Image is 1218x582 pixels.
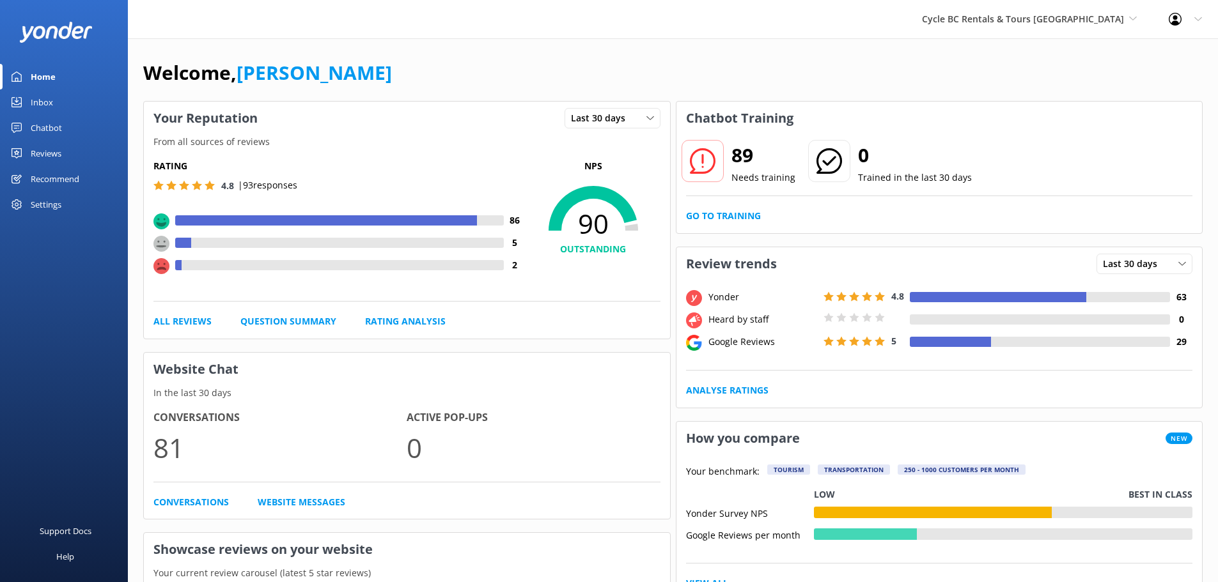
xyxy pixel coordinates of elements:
[705,290,820,304] div: Yonder
[240,314,336,328] a: Question Summary
[144,353,670,386] h3: Website Chat
[144,135,670,149] p: From all sources of reviews
[153,410,407,426] h4: Conversations
[144,102,267,135] h3: Your Reputation
[153,159,526,173] h5: Rating
[258,495,345,509] a: Website Messages
[504,236,526,250] h4: 5
[407,426,660,469] p: 0
[526,242,660,256] h4: OUTSTANDING
[818,464,890,475] div: Transportation
[31,141,61,166] div: Reviews
[898,464,1026,475] div: 250 - 1000 customers per month
[365,314,446,328] a: Rating Analysis
[526,208,660,240] span: 90
[922,13,1124,25] span: Cycle BC Rentals & Tours [GEOGRAPHIC_DATA]
[504,213,526,227] h4: 86
[814,487,835,502] p: Low
[686,507,814,518] div: Yonder Survey NPS
[858,171,972,185] p: Trained in the last 30 days
[571,111,633,125] span: Last 30 days
[144,533,670,566] h3: Showcase reviews on your website
[686,464,760,480] p: Your benchmark:
[686,209,761,223] a: Go to Training
[56,544,74,569] div: Help
[31,115,62,141] div: Chatbot
[705,312,820,326] div: Heard by staff
[221,180,234,192] span: 4.8
[144,386,670,400] p: In the last 30 days
[686,528,814,540] div: Google Reviews per month
[31,64,56,89] div: Home
[858,140,972,171] h2: 0
[31,166,79,192] div: Recommend
[526,159,660,173] p: NPS
[1170,290,1192,304] h4: 63
[153,426,407,469] p: 81
[891,335,896,347] span: 5
[153,314,212,328] a: All Reviews
[31,192,61,217] div: Settings
[1128,487,1192,502] p: Best in class
[676,102,803,135] h3: Chatbot Training
[237,59,392,86] a: [PERSON_NAME]
[144,566,670,580] p: Your current review carousel (latest 5 star reviews)
[891,290,904,302] span: 4.8
[705,335,820,349] div: Google Reviews
[731,140,795,171] h2: 89
[40,518,91,544] div: Support Docs
[407,410,660,426] h4: Active Pop-ups
[1166,433,1192,444] span: New
[504,258,526,272] h4: 2
[1103,257,1165,271] span: Last 30 days
[686,383,769,397] a: Analyse Ratings
[238,178,297,192] p: | 93 responses
[31,89,53,115] div: Inbox
[767,464,810,475] div: Tourism
[1170,335,1192,349] h4: 29
[731,171,795,185] p: Needs training
[153,495,229,509] a: Conversations
[19,22,93,43] img: yonder-white-logo.png
[676,247,786,280] h3: Review trends
[676,422,809,455] h3: How you compare
[143,57,392,88] h1: Welcome,
[1170,312,1192,326] h4: 0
